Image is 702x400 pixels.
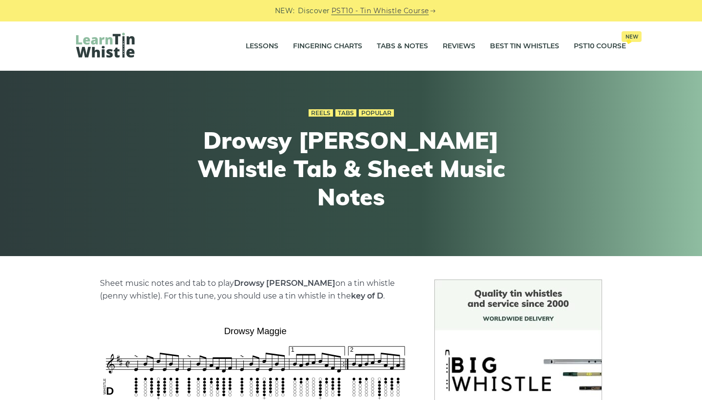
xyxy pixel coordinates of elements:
[293,34,362,59] a: Fingering Charts
[351,291,383,300] strong: key of D
[574,34,626,59] a: PST10 CourseNew
[359,109,394,117] a: Popular
[246,34,278,59] a: Lessons
[100,277,411,302] p: Sheet music notes and tab to play on a tin whistle (penny whistle). For this tune, you should use...
[443,34,475,59] a: Reviews
[622,31,642,42] span: New
[309,109,333,117] a: Reels
[76,33,135,58] img: LearnTinWhistle.com
[490,34,559,59] a: Best Tin Whistles
[335,109,356,117] a: Tabs
[377,34,428,59] a: Tabs & Notes
[172,126,530,211] h1: Drowsy [PERSON_NAME] Whistle Tab & Sheet Music Notes
[234,279,335,288] strong: Drowsy [PERSON_NAME]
